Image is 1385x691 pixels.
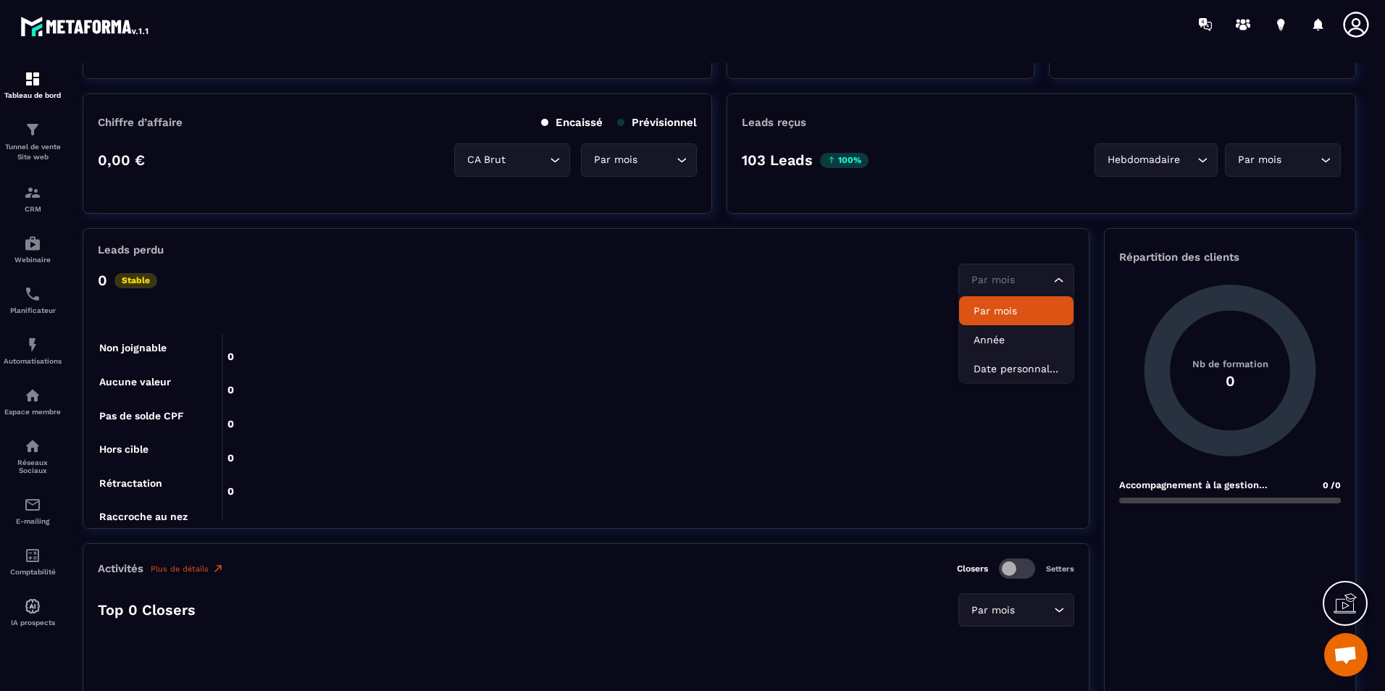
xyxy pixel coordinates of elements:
span: Par mois [590,152,640,168]
a: formationformationTableau de bord [4,59,62,110]
a: schedulerschedulerPlanificateur [4,275,62,325]
tspan: Rétractation [99,477,162,489]
a: emailemailE-mailing [4,485,62,536]
a: formationformationCRM [4,173,62,224]
input: Search for option [968,272,1050,288]
p: Leads reçus [742,116,806,129]
img: social-network [24,437,41,455]
img: formation [24,70,41,88]
p: Automatisations [4,357,62,365]
a: formationformationTunnel de vente Site web [4,110,62,173]
img: automations [24,235,41,252]
img: logo [20,13,151,39]
tspan: Pas de solde CPF [99,410,184,422]
p: Espace membre [4,408,62,416]
p: Tableau de bord [4,91,62,99]
div: Search for option [1095,143,1218,177]
div: Search for option [581,143,697,177]
span: Par mois [968,603,1018,619]
img: formation [24,121,41,138]
p: Encaissé [541,116,603,129]
tspan: Non joignable [99,342,167,354]
p: 0 [98,272,107,289]
input: Search for option [1284,152,1317,168]
span: 0 /0 [1323,480,1341,490]
img: accountant [24,547,41,564]
input: Search for option [1018,603,1050,619]
img: automations [24,336,41,353]
p: E-mailing [4,517,62,525]
p: Par mois [974,303,1059,318]
tspan: Aucune valeur [99,376,171,388]
div: Search for option [958,593,1074,627]
p: Top 0 Closers [98,601,196,619]
div: Search for option [1225,143,1341,177]
p: Chiffre d’affaire [98,116,183,129]
p: 100% [820,153,869,168]
img: narrow-up-right-o.6b7c60e2.svg [212,563,224,574]
a: automationsautomationsAutomatisations [4,325,62,376]
span: Hebdomadaire [1104,152,1183,168]
p: Année [974,332,1059,347]
span: Par mois [1234,152,1284,168]
img: formation [24,184,41,201]
p: Leads perdu [98,243,164,256]
p: CRM [4,205,62,213]
p: Répartition des clients [1119,251,1341,264]
p: Setters [1046,564,1074,574]
p: 103 Leads [742,151,813,169]
p: Prévisionnel [617,116,697,129]
p: Comptabilité [4,568,62,576]
a: Ouvrir le chat [1324,633,1368,677]
p: Closers [957,564,988,574]
p: Stable [114,273,157,288]
a: automationsautomationsEspace membre [4,376,62,427]
img: email [24,496,41,514]
img: automations [24,598,41,615]
p: 0,00 € [98,151,145,169]
input: Search for option [509,152,546,168]
p: Planificateur [4,306,62,314]
img: automations [24,387,41,404]
a: Plus de détails [151,563,224,574]
input: Search for option [640,152,673,168]
p: Activités [98,562,143,575]
p: Accompagnement à la gestion d'entreprise [1119,479,1315,490]
p: Webinaire [4,256,62,264]
a: accountantaccountantComptabilité [4,536,62,587]
a: automationsautomationsWebinaire [4,224,62,275]
p: IA prospects [4,619,62,627]
p: Tunnel de vente Site web [4,142,62,162]
div: Search for option [454,143,570,177]
tspan: Raccroche au nez [99,511,188,522]
span: CA Brut [464,152,509,168]
tspan: Hors cible [99,443,148,455]
input: Search for option [1183,152,1194,168]
a: social-networksocial-networkRéseaux Sociaux [4,427,62,485]
div: Search for option [958,264,1074,297]
p: Réseaux Sociaux [4,458,62,474]
img: scheduler [24,285,41,303]
p: Date personnalisée [974,361,1059,376]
